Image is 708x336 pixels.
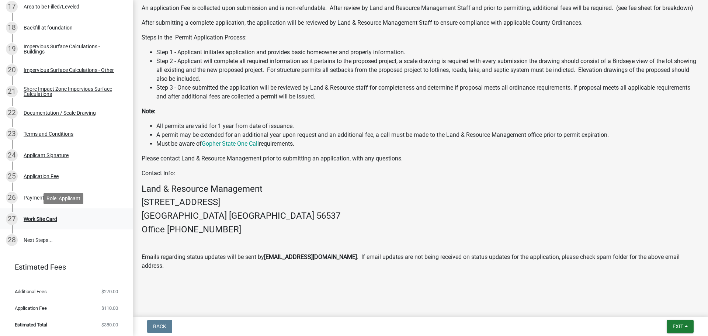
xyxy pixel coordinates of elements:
[24,195,44,200] div: Payment
[142,18,699,27] p: After submitting a complete application, the application will be reviewed by Land & Resource Mana...
[156,122,699,131] li: All permits are valid for 1 year from date of issuance.
[156,83,699,101] li: Step 3 - Once submitted the application will be reviewed by Land & Resource staff for completenes...
[24,217,57,222] div: Work Site Card
[101,289,118,294] span: $270.00
[6,86,18,97] div: 21
[6,107,18,119] div: 22
[24,4,79,9] div: Area to be Filled/Leveled
[24,153,69,158] div: Applicant Signature
[24,86,121,97] div: Shore Impact Zone Impervious Surface Calculations
[15,306,47,311] span: Application Fee
[142,184,699,194] h4: Land & Resource Management
[156,139,699,148] li: Must be aware of requirements.
[24,131,73,136] div: Terms and Conditions
[142,253,699,270] p: Emails regarding status updates will be sent by . If email updates are not being received on stat...
[142,33,699,42] p: Steps in the Permit Application Process:
[6,192,18,204] div: 26
[6,213,18,225] div: 27
[142,4,699,13] p: An application Fee is collected upon submission and is non-refundable. After review by Land and R...
[147,320,172,333] button: Back
[6,43,18,55] div: 19
[673,323,683,329] span: Exit
[156,57,699,83] li: Step 2 - Applicant will complete all required information as it pertains to the proposed project,...
[6,170,18,182] div: 25
[142,211,699,221] h4: [GEOGRAPHIC_DATA] [GEOGRAPHIC_DATA] 56537
[142,169,699,178] p: Contact Info:
[24,174,59,179] div: Application Fee
[6,64,18,76] div: 20
[142,197,699,208] h4: [STREET_ADDRESS]
[142,108,155,115] strong: Note:
[142,154,699,163] p: Please contact Land & Resource Management prior to submitting an application, with any questions.
[6,22,18,34] div: 18
[153,323,166,329] span: Back
[15,322,47,327] span: Estimated Total
[24,110,96,115] div: Documentation / Scale Drawing
[6,149,18,161] div: 24
[15,289,47,294] span: Additional Fees
[101,306,118,311] span: $110.00
[156,131,699,139] li: A permit may be extended for an additional year upon request and an additional fee, a call must b...
[6,234,18,246] div: 28
[156,48,699,57] li: Step 1 - Applicant initiates application and provides basic homeowner and property information.
[44,193,83,204] div: Role: Applicant
[667,320,694,333] button: Exit
[6,128,18,140] div: 23
[202,140,259,147] a: Gopher State One Call
[142,224,699,235] h4: Office [PHONE_NUMBER]
[6,260,121,274] a: Estimated Fees
[6,1,18,13] div: 17
[24,25,73,30] div: Backfill at foundation
[24,67,114,73] div: Impervious Surface Calculations - Other
[101,322,118,327] span: $380.00
[264,253,357,260] strong: [EMAIL_ADDRESS][DOMAIN_NAME]
[24,44,121,54] div: Impervious Surface Calculations - Buildings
